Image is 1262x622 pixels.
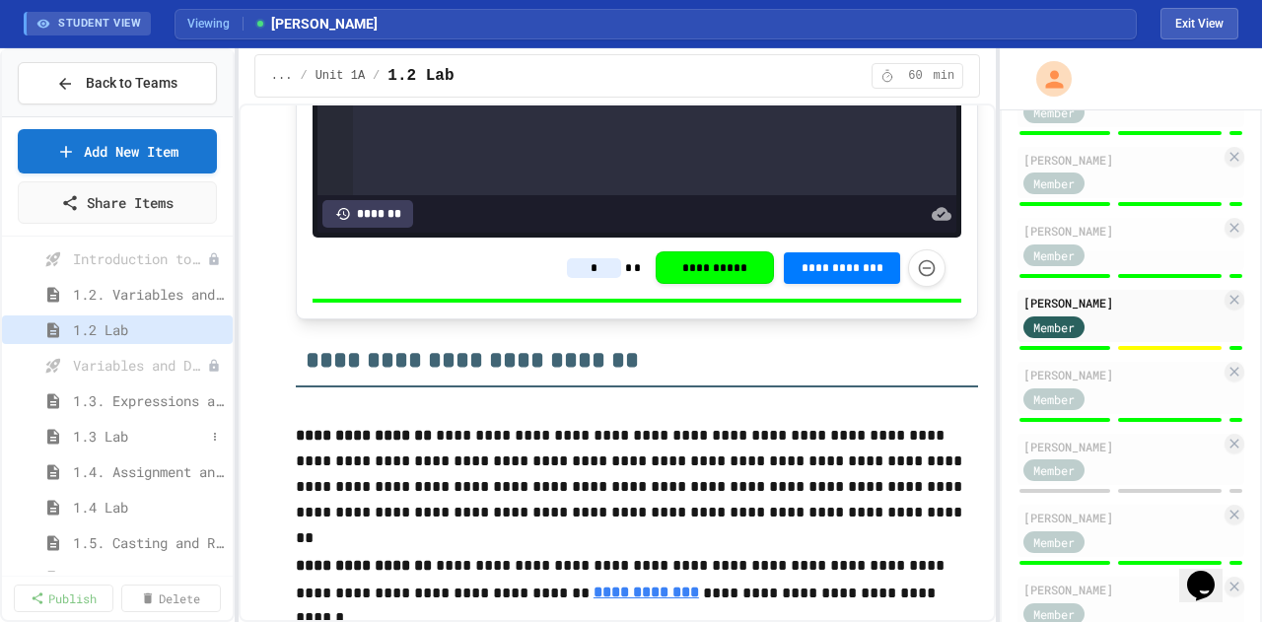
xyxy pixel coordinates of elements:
[253,14,378,35] span: [PERSON_NAME]
[1033,533,1075,551] span: Member
[1023,366,1221,383] div: [PERSON_NAME]
[1033,246,1075,264] span: Member
[73,284,225,305] span: 1.2. Variables and Data Types
[1033,318,1075,336] span: Member
[934,68,955,84] span: min
[1023,222,1221,240] div: [PERSON_NAME]
[187,15,244,33] span: Viewing
[1179,543,1242,602] iframe: chat widget
[58,16,141,33] span: STUDENT VIEW
[207,252,221,266] div: Unpublished
[373,68,380,84] span: /
[1160,8,1238,39] button: Exit student view
[387,64,454,88] span: 1.2 Lab
[1023,438,1221,455] div: [PERSON_NAME]
[73,319,225,340] span: 1.2 Lab
[908,249,946,287] button: Force resubmission of student's answer (Admin only)
[1033,174,1075,192] span: Member
[73,568,225,588] span: 1.5 Lab
[73,426,205,447] span: 1.3 Lab
[14,585,113,612] a: Publish
[315,68,365,84] span: Unit 1A
[73,355,207,376] span: Variables and Data Types - Quiz
[86,73,177,94] span: Back to Teams
[73,461,225,482] span: 1.4. Assignment and Input
[1023,151,1221,169] div: [PERSON_NAME]
[300,68,307,84] span: /
[18,129,217,173] a: Add New Item
[900,68,932,84] span: 60
[18,181,217,224] a: Share Items
[205,427,225,447] button: More options
[1023,509,1221,526] div: [PERSON_NAME]
[73,390,225,411] span: 1.3. Expressions and Output [New]
[18,62,217,104] button: Back to Teams
[1016,56,1077,102] div: My Account
[73,532,225,553] span: 1.5. Casting and Ranges of Values
[207,359,221,373] div: Unpublished
[73,497,225,518] span: 1.4 Lab
[1033,461,1075,479] span: Member
[121,585,221,612] a: Delete
[1033,390,1075,408] span: Member
[1023,294,1221,311] div: [PERSON_NAME]
[73,248,207,269] span: Introduction to Algorithms, Programming, and Compilers
[1033,104,1075,121] span: Member
[1023,581,1221,598] div: [PERSON_NAME]
[271,68,293,84] span: ...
